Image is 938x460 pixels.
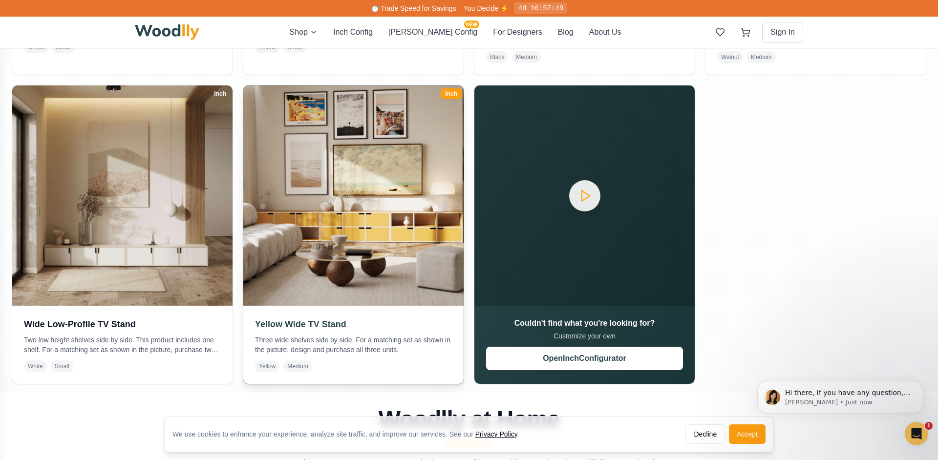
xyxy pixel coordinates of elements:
[905,422,928,445] iframe: Intercom live chat
[486,331,683,341] p: Customize your own
[514,2,567,14] div: 4d 16:57:49
[283,360,312,372] span: Medium
[475,430,517,438] a: Privacy Policy
[139,408,799,431] h2: Woodlly at Home
[388,26,477,38] button: [PERSON_NAME] ConfigNEW
[558,26,574,38] button: Blog
[925,422,933,430] span: 1
[441,88,462,99] div: Inch
[493,26,542,38] button: For Designers
[371,4,509,12] span: ⏱️ Trade Speed for Savings – You Decide ⚡
[589,26,621,38] button: About Us
[464,21,479,28] span: NEW
[729,424,766,444] button: Accept
[747,51,776,63] span: Medium
[486,51,508,63] span: Black
[512,51,541,63] span: Medium
[486,317,683,329] h3: Couldn't find what you're looking for?
[24,335,221,355] p: Two low height shelves side by side. This product includes one shelf. For a matching set as shown...
[210,88,231,99] div: Inch
[333,26,373,38] button: Inch Config
[172,429,527,439] div: We use cookies to enhance your experience, analyze site traffic, and improve our services. See our .
[24,360,47,372] span: White
[685,424,725,444] button: Decline
[743,360,938,434] iframe: Intercom notifications message
[762,22,803,42] button: Sign In
[51,360,73,372] span: Small
[255,360,279,372] span: Yellow
[12,85,233,306] img: Wide Low-Profile TV Stand
[290,26,318,38] button: Shop
[486,347,683,370] button: OpenInchConfigurator
[255,335,452,355] p: Three wide shelves side by side. For a matching set as shown in the picture, design and purchase ...
[255,317,452,331] h3: Yellow Wide TV Stand
[24,317,221,331] h3: Wide Low-Profile TV Stand
[717,51,743,63] span: Walnut
[238,80,469,312] img: Yellow Wide TV Stand
[135,24,199,40] img: Woodlly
